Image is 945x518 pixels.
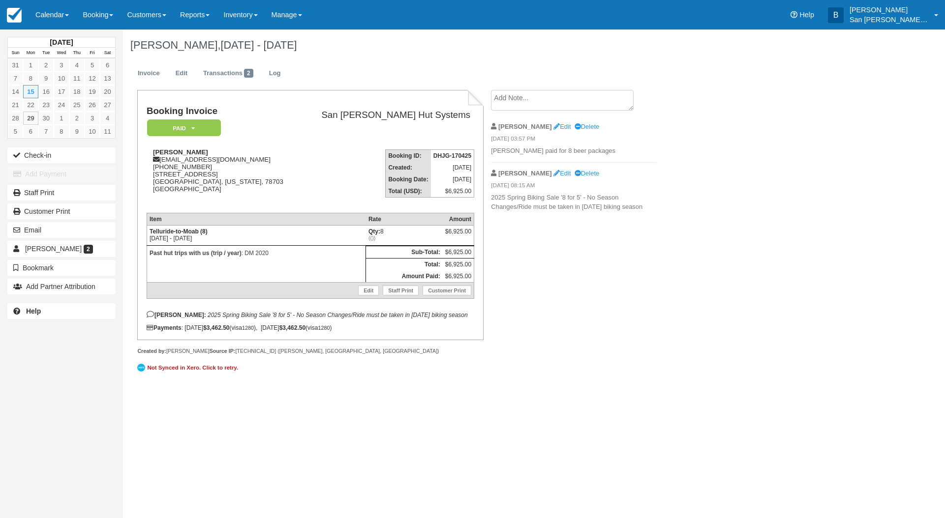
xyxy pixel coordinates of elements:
em: Paid [147,119,221,137]
strong: $3,462.50 [279,324,305,331]
h1: [PERSON_NAME], [130,39,824,51]
span: [DATE] - [DATE] [220,39,297,51]
em: [DATE] 03:57 PM [491,135,657,145]
a: 20 [100,85,115,98]
a: 30 [38,112,54,125]
th: Mon [23,48,38,58]
td: [DATE] - [DATE] [147,225,366,245]
strong: Source IP: [210,348,236,354]
a: 28 [8,112,23,125]
a: Not Synced in Xero. Click to retry. [137,362,241,373]
a: 4 [100,112,115,125]
td: $6,925.00 [443,270,474,283]
h2: San [PERSON_NAME] Hut Systems [303,110,470,120]
a: 25 [69,98,85,112]
th: Thu [69,48,85,58]
a: 6 [100,58,115,72]
p: San [PERSON_NAME] Hut Systems [850,15,928,25]
a: 24 [54,98,69,112]
a: 3 [54,58,69,72]
a: Help [7,303,116,319]
th: Item [147,213,366,225]
button: Check-in [7,147,116,163]
div: B [828,7,844,23]
a: 13 [100,72,115,85]
span: 2 [244,69,253,78]
em: [DATE] 08:15 AM [491,181,657,192]
td: $6,925.00 [431,185,474,198]
span: Help [799,11,814,19]
a: 11 [100,125,115,138]
a: 6 [23,125,38,138]
b: Help [26,307,41,315]
img: checkfront-main-nav-mini-logo.png [7,8,22,23]
strong: [PERSON_NAME] [498,170,552,177]
a: 17 [54,85,69,98]
a: 11 [69,72,85,85]
a: Staff Print [7,185,116,201]
a: 8 [54,125,69,138]
a: Paid [147,119,217,137]
a: 2 [38,58,54,72]
p: [PERSON_NAME] [850,5,928,15]
button: Add Payment [7,166,116,182]
td: $6,925.00 [443,246,474,258]
a: 26 [85,98,100,112]
button: Add Partner Attribution [7,279,116,294]
strong: Qty [368,228,380,235]
a: Delete [575,170,599,177]
a: Edit [358,286,379,295]
a: [PERSON_NAME] 2 [7,241,116,257]
a: 8 [23,72,38,85]
a: Delete [575,123,599,130]
a: 19 [85,85,100,98]
i: Help [791,11,797,18]
a: 3 [85,112,100,125]
strong: $3,462.50 [203,324,229,331]
a: 14 [8,85,23,98]
td: [DATE] [431,162,474,173]
a: Customer Print [423,286,471,295]
a: Transactions2 [196,64,261,83]
th: Sub-Total: [366,246,443,258]
strong: [DATE] [50,38,73,46]
a: 9 [38,72,54,85]
div: [EMAIL_ADDRESS][DOMAIN_NAME] [PHONE_NUMBER] [STREET_ADDRESS] [GEOGRAPHIC_DATA], [US_STATE], 78703... [147,148,299,205]
th: Booking Date: [386,173,431,185]
div: : [DATE] (visa ), [DATE] (visa ) [147,324,474,331]
a: 12 [85,72,100,85]
a: 22 [23,98,38,112]
h1: Booking Invoice [147,106,299,116]
td: 8 [366,225,443,245]
button: Email [7,222,116,238]
div: $6,925.00 [445,228,471,243]
a: 1 [54,112,69,125]
a: Customer Print [7,203,116,219]
th: Amount Paid: [366,270,443,283]
td: [DATE] [431,173,474,185]
strong: Telluride-to-Moab (8) [150,228,208,235]
th: Tue [38,48,54,58]
a: Log [262,64,288,83]
span: 2 [84,245,93,254]
strong: [PERSON_NAME] [498,123,552,130]
a: 2 [69,112,85,125]
a: 27 [100,98,115,112]
strong: Created by: [137,348,166,354]
p: 2025 Spring Biking Sale '8 for 5' - No Season Changes/Ride must be taken in [DATE] biking season [491,193,657,211]
a: Edit [553,123,571,130]
a: 18 [69,85,85,98]
span: [PERSON_NAME] [25,245,82,253]
a: 10 [85,125,100,138]
th: Sun [8,48,23,58]
em: (()) [368,235,440,241]
small: 1280 [318,325,330,331]
p: [PERSON_NAME] paid for 8 beer packages [491,146,657,156]
a: 21 [8,98,23,112]
a: 5 [85,58,100,72]
a: 4 [69,58,85,72]
a: 9 [69,125,85,138]
a: Staff Print [383,286,419,295]
th: Total (USD): [386,185,431,198]
strong: Payments [147,324,182,331]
